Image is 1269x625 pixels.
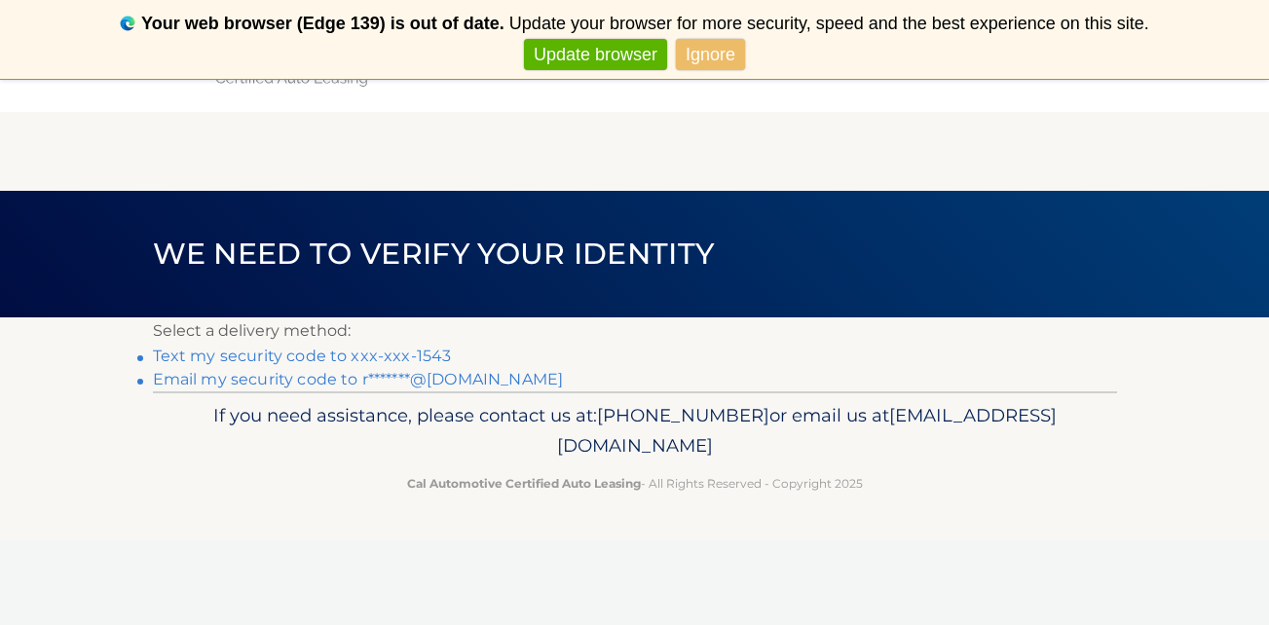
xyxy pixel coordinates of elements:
p: - All Rights Reserved - Copyright 2025 [166,473,1104,494]
p: Select a delivery method: [153,317,1117,345]
span: We need to verify your identity [153,236,715,272]
strong: Cal Automotive Certified Auto Leasing [407,476,641,491]
a: Update browser [524,39,667,71]
a: Email my security code to r*******@[DOMAIN_NAME] [153,370,564,388]
a: Ignore [676,39,745,71]
span: [PHONE_NUMBER] [597,404,769,426]
p: If you need assistance, please contact us at: or email us at [166,400,1104,462]
b: Your web browser (Edge 139) is out of date. [141,14,504,33]
a: Text my security code to xxx-xxx-1543 [153,347,452,365]
span: Update your browser for more security, speed and the best experience on this site. [509,14,1149,33]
